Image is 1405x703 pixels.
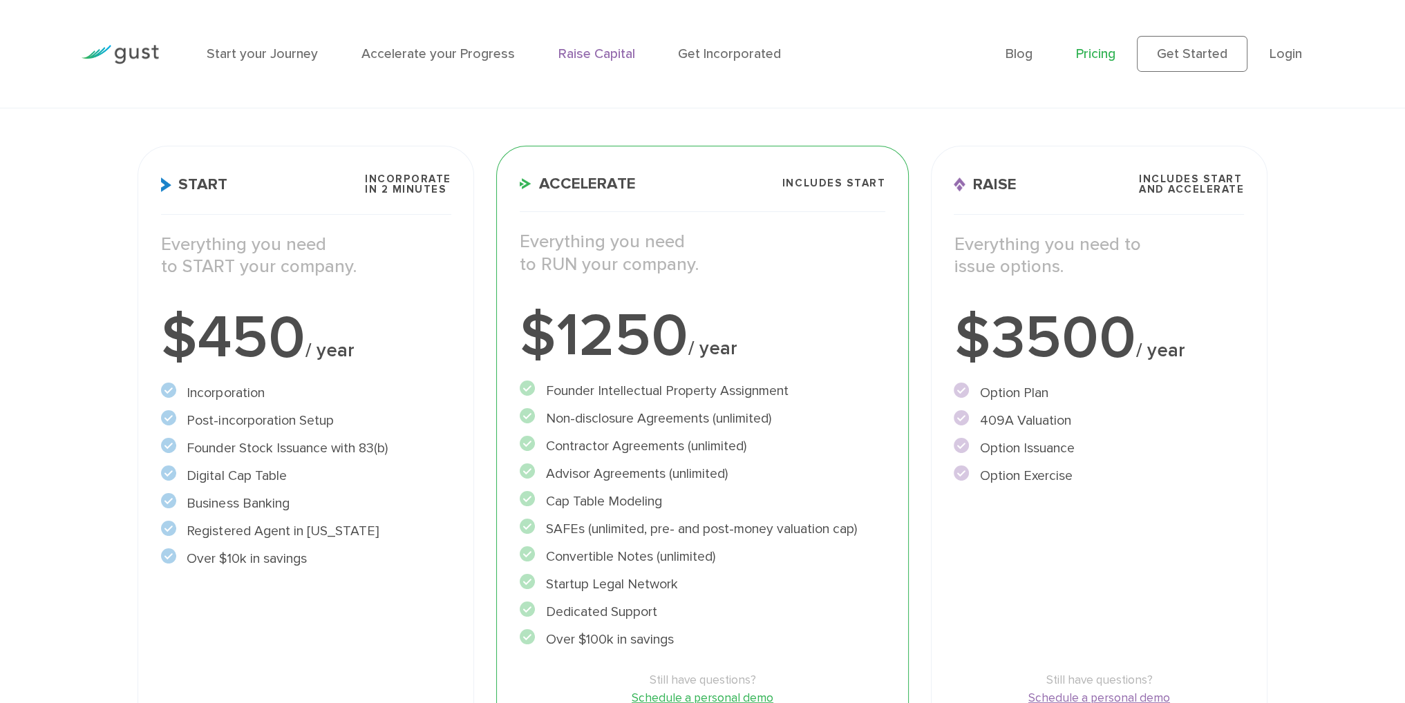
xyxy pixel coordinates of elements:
span: / year [688,337,737,360]
li: Option Plan [954,383,1244,403]
a: Start your Journey [207,46,318,61]
li: SAFEs (unlimited, pre- and post-money valuation cap) [520,519,885,539]
li: Convertible Notes (unlimited) [520,546,885,566]
li: Incorporation [161,383,451,403]
li: Digital Cap Table [161,465,451,485]
li: Founder Intellectual Property Assignment [520,381,885,401]
span: / year [1135,339,1185,362]
a: Blog [1006,46,1032,61]
span: Accelerate [520,176,636,192]
li: Dedicated Support [520,601,885,622]
li: Contractor Agreements (unlimited) [520,436,885,456]
p: Everything you need to RUN your company. [520,231,885,276]
span: / year [305,339,355,362]
li: Over $100k in savings [520,629,885,649]
p: Everything you need to START your company. [161,233,451,278]
span: Still have questions? [954,671,1244,689]
li: Advisor Agreements (unlimited) [520,463,885,483]
img: Accelerate Icon [520,178,531,189]
p: Everything you need to issue options. [954,233,1244,278]
li: Registered Agent in [US_STATE] [161,521,451,541]
a: Accelerate your Progress [361,46,515,61]
li: Business Banking [161,493,451,513]
li: Startup Legal Network [520,574,885,594]
li: Non-disclosure Agreements (unlimited) [520,408,885,428]
span: Start [161,177,228,193]
li: 409A Valuation [954,410,1244,430]
li: Option Exercise [954,465,1244,485]
a: Login [1270,46,1302,61]
img: Start Icon X2 [161,177,171,192]
span: Still have questions? [520,671,885,689]
span: Incorporate in 2 Minutes [365,174,451,195]
img: Raise Icon [954,177,965,192]
li: Founder Stock Issuance with 83(b) [161,438,451,458]
li: Post-incorporation Setup [161,410,451,430]
a: Get Incorporated [678,46,781,61]
span: Includes START and ACCELERATE [1139,174,1244,195]
span: Includes START [782,178,885,189]
a: Raise Capital [558,46,635,61]
img: Gust Logo [82,45,159,64]
a: Get Started [1137,36,1247,72]
div: $450 [161,308,451,368]
div: $1250 [520,306,885,366]
a: Pricing [1076,46,1115,61]
li: Over $10k in savings [161,548,451,568]
li: Cap Table Modeling [520,491,885,511]
div: $3500 [954,308,1244,368]
span: Raise [954,177,1017,193]
li: Option Issuance [954,438,1244,458]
